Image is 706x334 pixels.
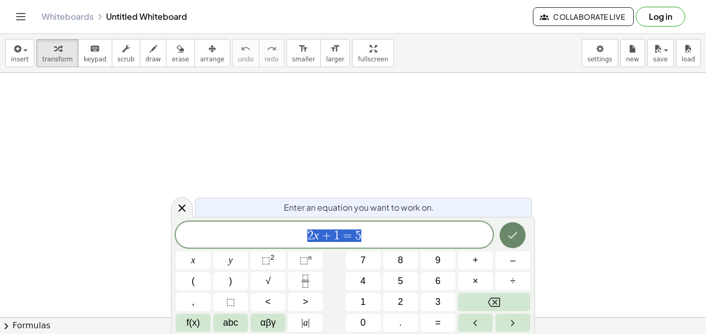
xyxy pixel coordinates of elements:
[200,56,225,63] span: arrange
[346,272,381,290] button: 4
[176,251,211,269] button: x
[383,272,418,290] button: 5
[626,56,639,63] span: new
[636,7,685,27] button: Log in
[229,274,232,288] span: )
[495,272,530,290] button: Divide
[360,274,365,288] span: 4
[495,251,530,269] button: Minus
[340,229,355,242] span: =
[346,293,381,311] button: 1
[421,251,455,269] button: 9
[241,43,251,55] i: undo
[260,316,276,330] span: αβγ
[352,39,394,67] button: fullscreen
[299,255,308,265] span: ⬚
[435,274,440,288] span: 6
[435,316,441,330] span: =
[330,43,340,55] i: format_size
[302,317,304,328] span: |
[398,274,403,288] span: 5
[346,314,381,332] button: 0
[647,39,674,67] button: save
[288,314,323,332] button: Absolute value
[42,11,94,22] a: Whiteboards
[36,39,79,67] button: transform
[319,229,334,242] span: +
[288,251,323,269] button: Superscript
[232,39,259,67] button: undoundo
[292,56,315,63] span: smaller
[383,251,418,269] button: 8
[303,295,308,309] span: >
[653,56,668,63] span: save
[270,253,274,261] sup: 2
[191,253,195,267] span: x
[398,253,403,267] span: 8
[458,251,493,269] button: Plus
[286,39,321,67] button: format_sizesmaller
[421,293,455,311] button: 3
[238,56,254,63] span: undo
[226,295,235,309] span: ⬚
[360,295,365,309] span: 1
[117,56,135,63] span: scrub
[511,274,516,288] span: ÷
[682,56,695,63] span: load
[435,295,440,309] span: 3
[326,56,344,63] span: larger
[355,229,361,242] span: 5
[251,314,285,332] button: Greek alphabet
[458,272,493,290] button: Times
[265,295,271,309] span: <
[398,295,403,309] span: 2
[84,56,107,63] span: keypad
[288,272,323,290] button: Fraction
[360,253,365,267] span: 7
[495,314,530,332] button: Right arrow
[676,39,701,67] button: load
[383,314,418,332] button: .
[542,12,625,21] span: Collaborate Live
[213,314,248,332] button: Alphabet
[266,274,271,288] span: √
[78,39,112,67] button: keyboardkeypad
[582,39,618,67] button: settings
[265,56,279,63] span: redo
[421,272,455,290] button: 6
[213,293,248,311] button: Placeholder
[320,39,350,67] button: format_sizelarger
[259,39,284,67] button: redoredo
[166,39,194,67] button: erase
[313,228,319,242] var: x
[383,293,418,311] button: 2
[298,43,308,55] i: format_size
[358,56,388,63] span: fullscreen
[213,251,248,269] button: y
[435,253,440,267] span: 9
[5,39,34,67] button: insert
[334,229,340,242] span: 1
[473,253,478,267] span: +
[176,272,211,290] button: (
[251,272,285,290] button: Square root
[399,316,402,330] span: .
[587,56,612,63] span: settings
[473,274,478,288] span: ×
[172,56,189,63] span: erase
[421,314,455,332] button: Equals
[112,39,140,67] button: scrub
[192,274,195,288] span: (
[146,56,161,63] span: draw
[187,316,200,330] span: f(x)
[11,56,29,63] span: insert
[346,251,381,269] button: 7
[192,295,194,309] span: ,
[262,255,270,265] span: ⬚
[90,43,100,55] i: keyboard
[533,7,634,26] button: Collaborate Live
[267,43,277,55] i: redo
[510,253,515,267] span: –
[213,272,248,290] button: )
[288,293,323,311] button: Greater than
